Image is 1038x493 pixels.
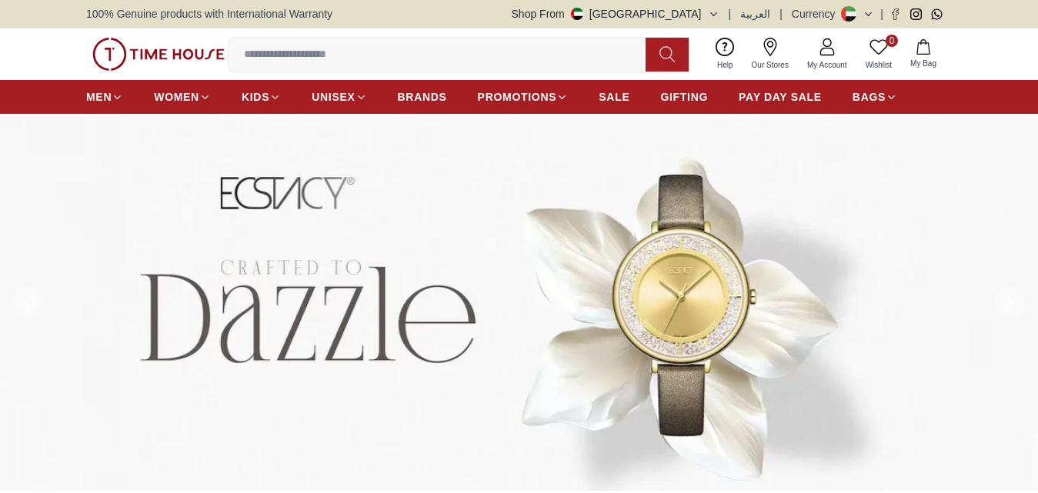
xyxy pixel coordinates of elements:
[931,8,943,20] a: Whatsapp
[512,6,719,22] button: Shop From[GEOGRAPHIC_DATA]
[660,89,708,105] span: GIFTING
[571,8,583,20] img: United Arab Emirates
[312,83,366,111] a: UNISEX
[708,35,743,74] a: Help
[886,35,898,47] span: 0
[242,83,281,111] a: KIDS
[478,89,557,105] span: PROMOTIONS
[779,6,783,22] span: |
[398,89,447,105] span: BRANDS
[92,38,225,71] img: ...
[599,89,629,105] span: SALE
[86,89,112,105] span: MEN
[859,59,898,71] span: Wishlist
[856,35,901,74] a: 0Wishlist
[711,59,739,71] span: Help
[904,58,943,69] span: My Bag
[739,83,822,111] a: PAY DAY SALE
[312,89,355,105] span: UNISEX
[740,6,770,22] button: العربية
[853,83,897,111] a: BAGS
[154,89,199,105] span: WOMEN
[743,35,798,74] a: Our Stores
[880,6,883,22] span: |
[86,6,332,22] span: 100% Genuine products with International Warranty
[889,8,901,20] a: Facebook
[599,83,629,111] a: SALE
[801,59,853,71] span: My Account
[901,36,946,72] button: My Bag
[739,89,822,105] span: PAY DAY SALE
[398,83,447,111] a: BRANDS
[853,89,886,105] span: BAGS
[660,83,708,111] a: GIFTING
[910,8,922,20] a: Instagram
[792,6,842,22] div: Currency
[746,59,795,71] span: Our Stores
[86,83,123,111] a: MEN
[242,89,269,105] span: KIDS
[729,6,732,22] span: |
[478,83,569,111] a: PROMOTIONS
[154,83,211,111] a: WOMEN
